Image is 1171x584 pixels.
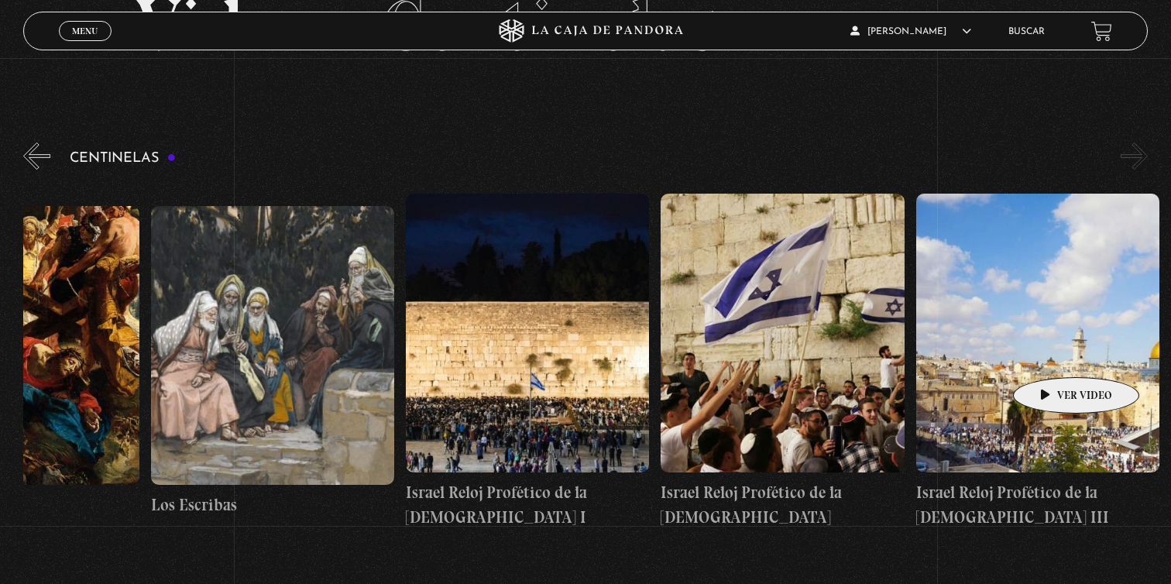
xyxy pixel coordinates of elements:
[1091,21,1112,42] a: View your shopping cart
[151,493,394,517] h4: Los Escribas
[72,26,98,36] span: Menu
[661,480,904,529] h4: Israel Reloj Profético de la [DEMOGRAPHIC_DATA]
[406,181,649,541] a: Israel Reloj Profético de la [DEMOGRAPHIC_DATA] I
[1008,27,1045,36] a: Buscar
[661,181,904,541] a: Israel Reloj Profético de la [DEMOGRAPHIC_DATA]
[916,181,1159,541] a: Israel Reloj Profético de la [DEMOGRAPHIC_DATA] III
[916,480,1159,529] h4: Israel Reloj Profético de la [DEMOGRAPHIC_DATA] III
[67,40,103,50] span: Cerrar
[1121,143,1148,170] button: Next
[406,480,649,529] h4: Israel Reloj Profético de la [DEMOGRAPHIC_DATA] I
[850,27,971,36] span: [PERSON_NAME]
[151,181,394,541] a: Los Escribas
[23,143,50,170] button: Previous
[70,151,176,166] h3: Centinelas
